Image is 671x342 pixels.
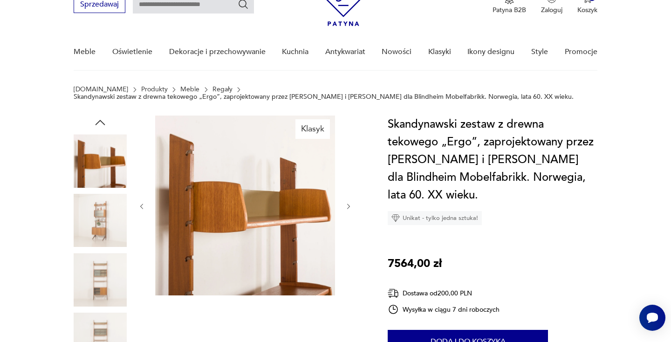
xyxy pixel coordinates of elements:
a: Sprzedawaj [74,2,125,8]
a: Ikony designu [467,34,514,70]
a: Regały [212,86,233,93]
div: Klasyk [295,119,330,139]
p: Patyna B2B [493,6,526,14]
img: Ikona diamentu [391,214,400,222]
div: Unikat - tylko jedna sztuka! [388,211,482,225]
a: Dekoracje i przechowywanie [169,34,266,70]
img: Zdjęcie produktu Skandynawski zestaw z drewna tekowego „Ergo”, zaprojektowany przez Johna Texmona... [74,194,127,247]
a: Produkty [141,86,168,93]
p: Koszyk [577,6,597,14]
a: [DOMAIN_NAME] [74,86,128,93]
img: Zdjęcie produktu Skandynawski zestaw z drewna tekowego „Ergo”, zaprojektowany przez Johna Texmona... [155,116,335,295]
img: Zdjęcie produktu Skandynawski zestaw z drewna tekowego „Ergo”, zaprojektowany przez Johna Texmona... [74,253,127,306]
a: Promocje [565,34,597,70]
a: Kuchnia [282,34,308,70]
div: Dostawa od 200,00 PLN [388,287,500,299]
a: Klasyki [428,34,451,70]
p: Zaloguj [541,6,562,14]
a: Style [531,34,548,70]
a: Nowości [382,34,411,70]
div: Wysyłka w ciągu 7 dni roboczych [388,304,500,315]
a: Meble [74,34,96,70]
a: Oświetlenie [112,34,152,70]
img: Zdjęcie produktu Skandynawski zestaw z drewna tekowego „Ergo”, zaprojektowany przez Johna Texmona... [74,134,127,187]
p: 7564,00 zł [388,255,442,273]
h1: Skandynawski zestaw z drewna tekowego „Ergo”, zaprojektowany przez [PERSON_NAME] i [PERSON_NAME] ... [388,116,597,204]
a: Antykwariat [325,34,365,70]
img: Ikona dostawy [388,287,399,299]
p: Skandynawski zestaw z drewna tekowego „Ergo”, zaprojektowany przez [PERSON_NAME] i [PERSON_NAME] ... [74,93,574,101]
iframe: Smartsupp widget button [639,305,665,331]
a: Meble [180,86,199,93]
